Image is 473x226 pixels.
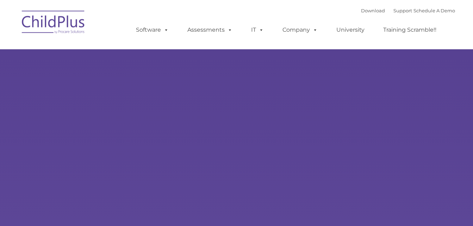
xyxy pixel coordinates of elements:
a: Assessments [180,23,239,37]
img: ChildPlus by Procare Solutions [18,6,89,41]
a: University [329,23,372,37]
a: Company [275,23,325,37]
a: IT [244,23,271,37]
a: Download [361,8,385,13]
font: | [361,8,455,13]
a: Support [393,8,412,13]
a: Training Scramble!! [376,23,443,37]
a: Schedule A Demo [413,8,455,13]
a: Software [129,23,176,37]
